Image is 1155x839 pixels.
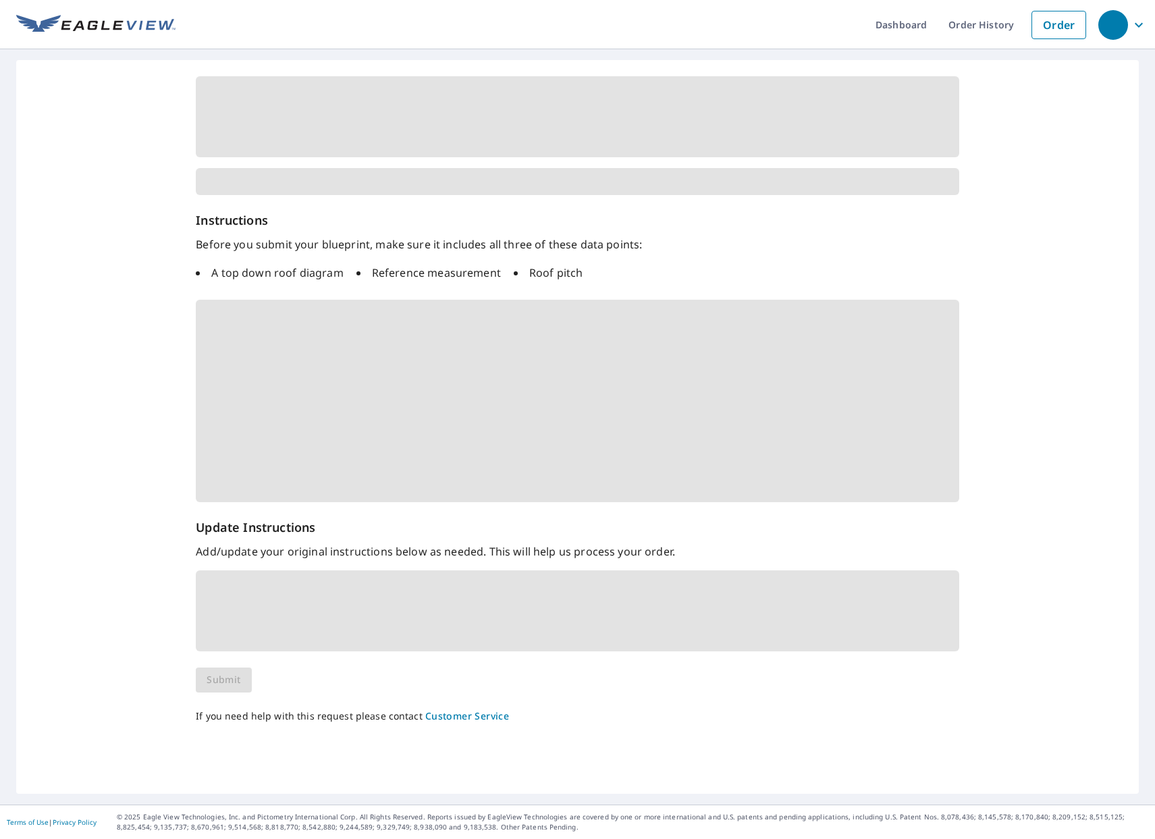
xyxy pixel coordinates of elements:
p: Add/update your original instructions below as needed. This will help us process your order. [196,543,959,560]
p: | [7,818,97,826]
a: Order [1031,11,1086,39]
a: Terms of Use [7,817,49,827]
li: Roof pitch [514,265,583,281]
p: Update Instructions [196,518,959,537]
p: Before you submit your blueprint, make sure it includes all three of these data points: [196,236,959,252]
p: If you need help with this request please contact [196,709,959,725]
h6: Instructions [196,211,959,229]
a: Privacy Policy [53,817,97,827]
img: EV Logo [16,15,176,35]
li: Reference measurement [356,265,501,281]
li: A top down roof diagram [196,265,343,281]
button: Customer Service [425,708,509,725]
p: © 2025 Eagle View Technologies, Inc. and Pictometry International Corp. All Rights Reserved. Repo... [117,812,1148,832]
